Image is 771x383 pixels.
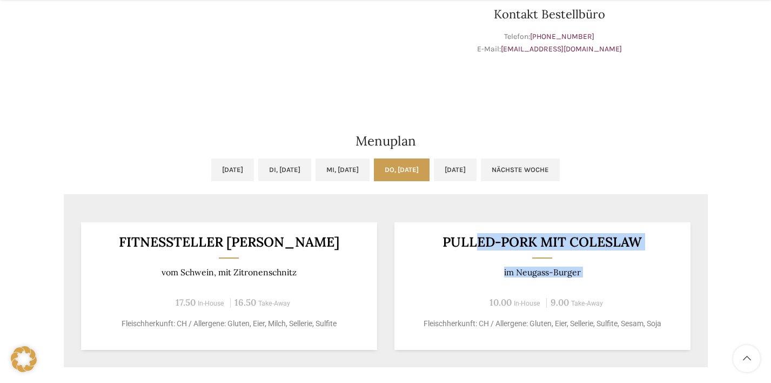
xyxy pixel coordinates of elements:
h2: Menuplan [64,135,708,148]
a: Mi, [DATE] [316,159,370,181]
h3: Fitnessteller [PERSON_NAME] [94,235,364,249]
p: im Neugass-Burger [407,267,677,278]
span: 16.50 [234,296,256,308]
a: Nächste Woche [481,159,560,181]
h3: Pulled-Pork mit Coleslaw [407,235,677,249]
span: 9.00 [551,296,569,308]
p: Fleischherkunft: CH / Allergene: Gluten, Eier, Milch, Sellerie, Sulfite [94,318,364,329]
h3: Kontakt Bestellbüro [391,8,708,20]
a: [DATE] [434,159,477,181]
span: Take-Away [258,300,290,307]
span: In-House [198,300,224,307]
span: Take-Away [571,300,603,307]
a: [PHONE_NUMBER] [530,32,594,41]
span: 17.50 [176,296,196,308]
span: 10.00 [490,296,512,308]
a: [EMAIL_ADDRESS][DOMAIN_NAME] [501,44,622,54]
p: Telefon: E-Mail: [391,31,708,55]
p: Fleischherkunft: CH / Allergene: Gluten, Eier, Sellerie, Sulfite, Sesam, Soja [407,318,677,329]
a: Di, [DATE] [258,159,311,181]
span: In-House [514,300,540,307]
a: Do, [DATE] [374,159,430,181]
p: vom Schwein, mit Zitronenschnitz [94,267,364,278]
a: [DATE] [211,159,254,181]
a: Scroll to top button [733,345,760,372]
